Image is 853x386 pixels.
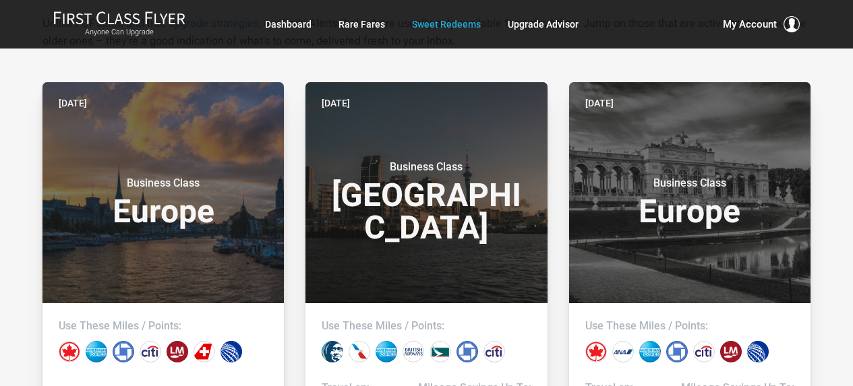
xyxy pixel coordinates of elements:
div: Alaska miles [322,341,343,362]
a: First Class FlyerAnyone Can Upgrade [53,11,185,38]
h3: [GEOGRAPHIC_DATA] [322,160,531,244]
div: Citi points [140,341,161,362]
small: Business Class [79,176,247,190]
a: Sweet Redeems [412,12,481,36]
time: [DATE] [59,96,87,110]
div: Chase points [113,341,134,362]
div: Amex points [639,341,661,362]
img: First Class Flyer [53,11,185,25]
small: Business Class [342,160,510,174]
span: My Account [723,16,777,32]
div: Chase points [457,341,478,362]
small: Anyone Can Upgrade [53,28,185,37]
h3: Europe [585,176,794,228]
div: Air Canada miles [585,341,607,362]
div: Chase points [666,341,688,362]
small: Business Class [606,176,774,190]
div: Cathay Pacific miles [430,341,451,362]
div: United miles [747,341,769,362]
button: My Account [723,16,800,32]
div: Citi points [483,341,505,362]
time: [DATE] [585,96,614,110]
div: British Airways miles [403,341,424,362]
a: Upgrade Advisor [508,12,579,36]
div: Air Canada miles [59,341,80,362]
div: Citi points [693,341,715,362]
div: Amex points [376,341,397,362]
time: [DATE] [322,96,350,110]
div: Swiss miles [194,341,215,362]
h4: Use These Miles / Points: [585,319,794,333]
div: LifeMiles [720,341,742,362]
div: American miles [349,341,370,362]
div: All Nippon miles [612,341,634,362]
h4: Use These Miles / Points: [59,319,268,333]
div: United miles [220,341,242,362]
h4: Use These Miles / Points: [322,319,531,333]
h3: Europe [59,176,268,228]
div: Amex points [86,341,107,362]
a: Rare Fares [339,12,385,36]
a: Dashboard [265,12,312,36]
div: LifeMiles [167,341,188,362]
